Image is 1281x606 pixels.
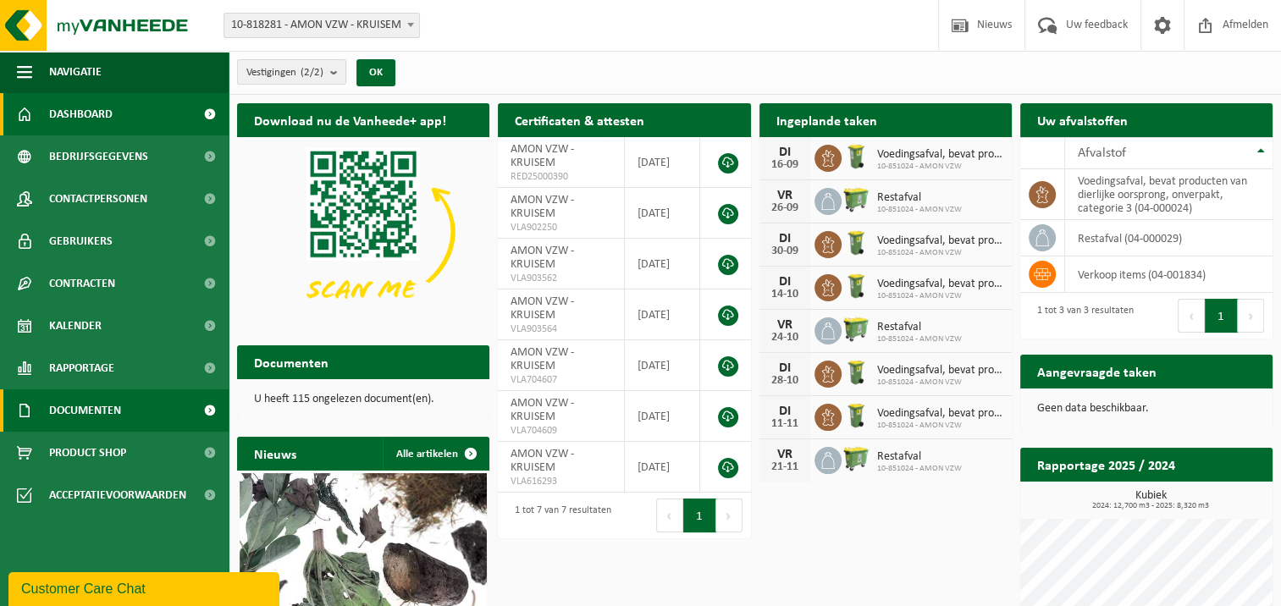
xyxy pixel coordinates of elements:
td: [DATE] [625,391,701,442]
div: 26-09 [768,202,802,214]
iframe: chat widget [8,569,283,606]
span: Dashboard [49,93,113,135]
img: WB-0660-HPE-GN-50 [842,185,870,214]
h3: Kubiek [1029,490,1273,510]
span: AMON VZW - KRUISEM [511,143,574,169]
span: Contracten [49,262,115,305]
button: 1 [683,499,716,532]
div: VR [768,448,802,461]
div: DI [768,275,802,289]
h2: Certificaten & attesten [498,103,661,136]
h2: Rapportage 2025 / 2024 [1020,448,1192,481]
span: Vestigingen [246,60,323,85]
div: DI [768,361,802,375]
span: Documenten [49,389,121,432]
div: DI [768,405,802,418]
span: AMON VZW - KRUISEM [511,245,574,271]
div: DI [768,232,802,245]
td: verkoop items (04-001834) [1065,256,1273,293]
td: [DATE] [625,188,701,239]
span: VLA704609 [511,424,611,438]
span: VLA903562 [511,272,611,285]
div: 21-11 [768,461,802,473]
span: 10-851024 - AMON VZW [877,334,962,344]
h2: Uw afvalstoffen [1020,103,1145,136]
img: WB-0140-HPE-GN-50 [842,142,870,171]
span: 10-851024 - AMON VZW [877,248,1003,258]
span: 10-818281 - AMON VZW - KRUISEM [224,13,420,38]
div: VR [768,318,802,332]
img: WB-0660-HPE-GN-50 [842,315,870,344]
div: VR [768,189,802,202]
td: [DATE] [625,340,701,391]
td: [DATE] [625,289,701,340]
button: Previous [656,499,683,532]
span: VLA902250 [511,221,611,234]
img: WB-0140-HPE-GN-50 [842,229,870,257]
span: Rapportage [49,347,114,389]
button: Next [1238,299,1264,333]
div: 30-09 [768,245,802,257]
button: Vestigingen(2/2) [237,59,346,85]
span: Voedingsafval, bevat producten van dierlijke oorsprong, onverpakt, categorie 3 [877,364,1003,377]
span: VLA704607 [511,373,611,387]
span: VLA903564 [511,322,611,336]
div: 11-11 [768,418,802,430]
div: 24-10 [768,332,802,344]
button: Previous [1178,299,1205,333]
span: Restafval [877,321,962,334]
div: 1 tot 3 van 3 resultaten [1029,297,1134,334]
p: U heeft 115 ongelezen document(en). [254,394,472,405]
span: AMON VZW - KRUISEM [511,194,574,220]
div: 1 tot 7 van 7 resultaten [506,497,611,534]
div: 16-09 [768,159,802,171]
h2: Documenten [237,345,345,378]
span: Acceptatievoorwaarden [49,474,186,516]
span: Kalender [49,305,102,347]
span: RED25000390 [511,170,611,184]
span: AMON VZW - KRUISEM [511,397,574,423]
span: 10-851024 - AMON VZW [877,162,1003,172]
div: 28-10 [768,375,802,387]
span: AMON VZW - KRUISEM [511,448,574,474]
span: 10-851024 - AMON VZW [877,291,1003,301]
img: WB-0140-HPE-GN-50 [842,272,870,300]
td: [DATE] [625,137,701,188]
span: Product Shop [49,432,126,474]
span: 10-851024 - AMON VZW [877,464,962,474]
span: 10-851024 - AMON VZW [877,421,1003,431]
span: 10-818281 - AMON VZW - KRUISEM [224,14,419,37]
h2: Nieuws [237,437,313,470]
div: 14-10 [768,289,802,300]
span: Contactpersonen [49,178,147,220]
span: Bedrijfsgegevens [49,135,148,178]
span: 10-851024 - AMON VZW [877,377,1003,388]
span: 10-851024 - AMON VZW [877,205,962,215]
img: Download de VHEPlus App [237,137,489,327]
td: voedingsafval, bevat producten van dierlijke oorsprong, onverpakt, categorie 3 (04-000024) [1065,169,1273,220]
count: (2/2) [301,67,323,78]
span: Afvalstof [1078,146,1126,160]
a: Bekijk rapportage [1146,481,1271,515]
span: Voedingsafval, bevat producten van dierlijke oorsprong, onverpakt, categorie 3 [877,407,1003,421]
span: Voedingsafval, bevat producten van dierlijke oorsprong, onverpakt, categorie 3 [877,148,1003,162]
div: DI [768,146,802,159]
span: VLA616293 [511,475,611,488]
button: 1 [1205,299,1238,333]
img: WB-0140-HPE-GN-50 [842,401,870,430]
span: Restafval [877,450,962,464]
h2: Ingeplande taken [759,103,894,136]
p: Geen data beschikbaar. [1037,403,1256,415]
button: OK [356,59,395,86]
td: restafval (04-000029) [1065,220,1273,256]
span: Gebruikers [49,220,113,262]
span: Voedingsafval, bevat producten van dierlijke oorsprong, onverpakt, categorie 3 [877,234,1003,248]
span: AMON VZW - KRUISEM [511,346,574,372]
span: AMON VZW - KRUISEM [511,295,574,322]
img: WB-0660-HPE-GN-50 [842,444,870,473]
span: Voedingsafval, bevat producten van dierlijke oorsprong, onverpakt, categorie 3 [877,278,1003,291]
a: Alle artikelen [383,437,488,471]
td: [DATE] [625,442,701,493]
img: WB-0140-HPE-GN-50 [842,358,870,387]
